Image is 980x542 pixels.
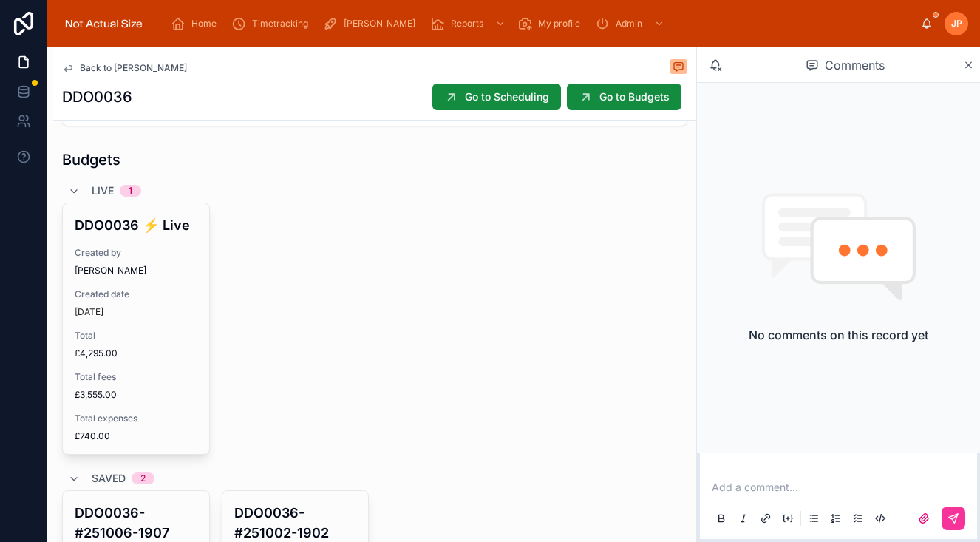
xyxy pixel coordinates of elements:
[80,62,187,74] span: Back to [PERSON_NAME]
[465,89,549,104] span: Go to Scheduling
[191,18,217,30] span: Home
[75,348,197,359] span: £4,295.00
[749,326,928,344] h2: No comments on this record yet
[75,306,103,318] p: [DATE]
[825,56,885,74] span: Comments
[166,10,227,37] a: Home
[344,18,415,30] span: [PERSON_NAME]
[62,87,132,107] h1: DDO0036
[75,371,197,383] span: Total fees
[451,18,483,30] span: Reports
[599,89,670,104] span: Go to Budgets
[75,330,197,342] span: Total
[538,18,580,30] span: My profile
[75,389,197,401] span: £3,555.00
[92,471,126,486] span: Saved
[75,288,197,300] span: Created date
[59,12,149,35] img: App logo
[92,183,114,198] span: Live
[62,62,187,74] a: Back to [PERSON_NAME]
[319,10,426,37] a: [PERSON_NAME]
[75,215,197,235] h4: DDO0036 ⚡️ Live
[75,247,197,259] span: Created by
[227,10,319,37] a: Timetracking
[616,18,642,30] span: Admin
[432,84,561,110] button: Go to Scheduling
[567,84,681,110] button: Go to Budgets
[591,10,672,37] a: Admin
[62,149,120,170] h1: Budgets
[426,10,513,37] a: Reports
[140,472,146,484] div: 2
[75,413,197,424] span: Total expenses
[252,18,308,30] span: Timetracking
[129,185,132,197] div: 1
[75,265,146,277] span: [PERSON_NAME]
[160,7,921,40] div: scrollable content
[951,18,962,30] span: JP
[75,430,197,442] span: £740.00
[513,10,591,37] a: My profile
